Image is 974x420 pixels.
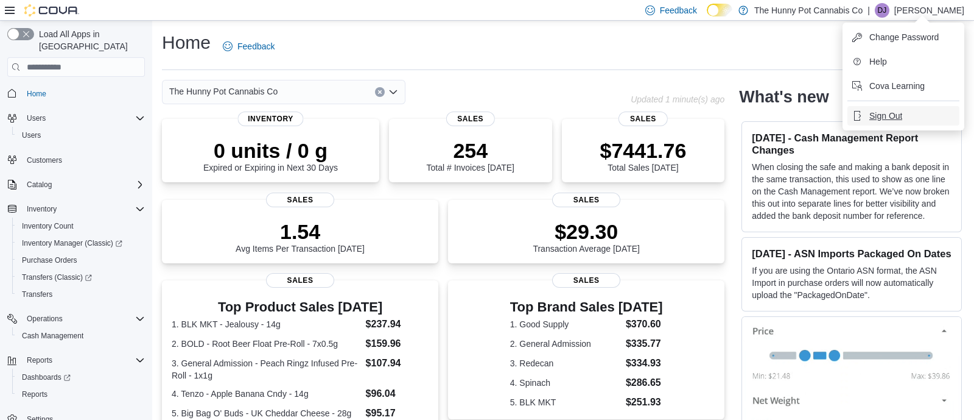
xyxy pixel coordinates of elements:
span: Dashboards [22,372,71,382]
span: Load All Apps in [GEOGRAPHIC_DATA] [34,28,145,52]
h3: Top Product Sales [DATE] [172,300,429,315]
a: Transfers (Classic) [12,269,150,286]
dd: $335.77 [626,336,663,351]
span: Sales [618,112,667,126]
p: When closing the safe and making a bank deposit in the same transaction, this used to show as one... [752,161,951,222]
p: Updated 1 minute(s) ago [631,94,724,104]
img: Cova [24,4,79,16]
span: Inventory Manager (Classic) [17,236,145,251]
span: Users [17,128,145,143]
span: Sales [266,273,334,288]
h3: [DATE] - ASN Imports Packaged On Dates [752,247,951,260]
span: Reports [27,355,52,365]
h3: Top Brand Sales [DATE] [510,300,663,315]
p: $7441.76 [600,138,687,163]
span: Transfers (Classic) [17,270,145,285]
dt: 2. General Admission [510,338,621,350]
a: Dashboards [17,370,75,385]
span: Inventory [27,204,57,214]
p: [PERSON_NAME] [894,3,964,18]
p: 254 [427,138,514,163]
p: 1.54 [236,219,365,244]
button: Inventory Count [12,218,150,235]
button: Inventory [2,201,150,218]
span: Reports [17,387,145,402]
h3: [DATE] - Cash Management Report Changes [752,132,951,156]
a: Dashboards [12,369,150,386]
button: Operations [22,311,68,326]
span: Users [22,130,41,140]
dt: 4. Tenzo - Apple Banana Cndy - 14g [172,388,361,400]
dt: 3. General Admission - Peach Ringz Infused Pre-Roll - 1x1g [172,357,361,382]
span: Customers [27,155,62,165]
dd: $237.94 [366,317,429,332]
a: Feedback [218,34,279,59]
button: Cash Management [12,327,150,344]
span: Sales [552,193,620,207]
div: Avg Items Per Transaction [DATE] [236,219,365,254]
button: Help [847,52,959,71]
dd: $251.93 [626,395,663,410]
span: Purchase Orders [17,253,145,268]
span: Home [22,85,145,101]
input: Dark Mode [707,4,732,16]
span: Operations [22,311,145,326]
span: Inventory Count [17,219,145,233]
span: Reports [22,353,145,368]
dd: $107.94 [366,356,429,371]
span: Cash Management [22,331,83,341]
div: Dave Johnston [875,3,889,18]
span: Dashboards [17,370,145,385]
span: Transfers (Classic) [22,272,92,282]
button: Customers [2,151,150,169]
span: Transfers [17,287,145,302]
button: Inventory [22,202,61,216]
span: Inventory [238,112,303,126]
span: Sales [446,112,495,126]
button: Reports [2,352,150,369]
a: Cash Management [17,329,88,343]
dd: $334.93 [626,356,663,371]
span: Home [27,89,46,99]
span: Feedback [237,40,275,52]
button: Reports [12,386,150,403]
span: Catalog [22,177,145,192]
dt: 1. Good Supply [510,318,621,330]
dt: 3. Redecan [510,357,621,369]
a: Inventory Count [17,219,79,233]
span: Dark Mode [707,16,707,17]
span: Operations [27,314,63,324]
span: The Hunny Pot Cannabis Co [169,84,278,99]
dt: 4. Spinach [510,377,621,389]
span: Sign Out [869,110,902,122]
span: Help [869,55,887,68]
dt: 1. BLK MKT - Jealousy - 14g [172,318,361,330]
button: Change Password [847,27,959,47]
span: Reports [22,390,47,399]
p: 0 units / 0 g [203,138,338,163]
span: Change Password [869,31,939,43]
button: Cova Learning [847,76,959,96]
div: Transaction Average [DATE] [533,219,640,254]
dt: 2. BOLD - Root Beer Float Pre-Roll - 7x0.5g [172,338,361,350]
span: Sales [266,193,334,207]
button: Sign Out [847,106,959,126]
dt: 5. Big Bag O' Buds - UK Cheddar Cheese - 28g [172,407,361,419]
span: Sales [552,273,620,288]
span: Cash Management [17,329,145,343]
p: $29.30 [533,219,640,244]
h1: Home [162,30,211,55]
span: Cova Learning [869,80,925,92]
button: Reports [22,353,57,368]
div: Total Sales [DATE] [600,138,687,173]
button: Users [22,111,51,126]
button: Users [2,110,150,127]
span: Transfers [22,290,52,299]
span: Purchase Orders [22,255,77,265]
dd: $96.04 [366,386,429,401]
a: Inventory Manager (Classic) [12,235,150,252]
button: Open list of options [388,87,398,97]
a: Transfers [17,287,57,302]
button: Clear input [375,87,385,97]
a: Home [22,87,51,101]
